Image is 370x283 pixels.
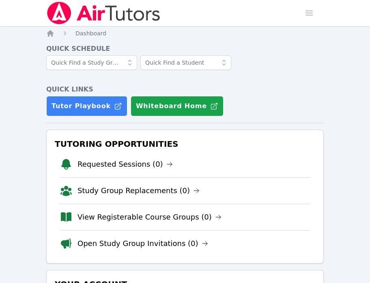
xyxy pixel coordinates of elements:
input: Quick Find a Student [140,55,231,70]
a: Dashboard [75,29,106,37]
a: Tutor Playbook [46,96,127,116]
span: Dashboard [75,30,106,37]
input: Quick Find a Study Group [46,55,137,70]
nav: Breadcrumb [46,29,324,37]
a: Study Group Replacements (0) [77,185,200,196]
h4: Quick Schedule [46,44,324,54]
button: Whiteboard Home [131,96,224,116]
a: View Registerable Course Groups (0) [77,211,222,223]
img: Air Tutors [46,2,161,24]
h4: Quick Links [46,85,324,94]
a: Requested Sessions (0) [77,159,173,170]
a: Open Study Group Invitations (0) [77,238,208,249]
h3: Tutoring Opportunities [53,137,317,151]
